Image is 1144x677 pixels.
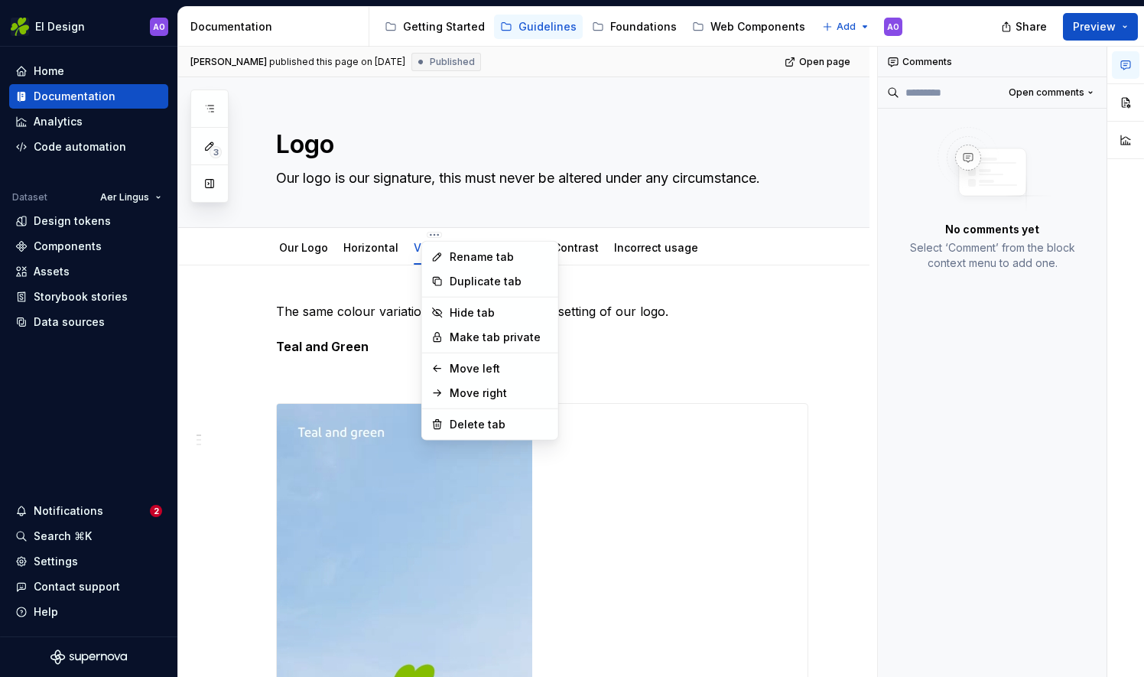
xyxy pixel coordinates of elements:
[450,305,549,321] div: Hide tab
[450,330,549,345] div: Make tab private
[450,417,549,432] div: Delete tab
[450,249,549,265] div: Rename tab
[450,274,549,289] div: Duplicate tab
[450,386,549,401] div: Move right
[450,361,549,376] div: Move left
